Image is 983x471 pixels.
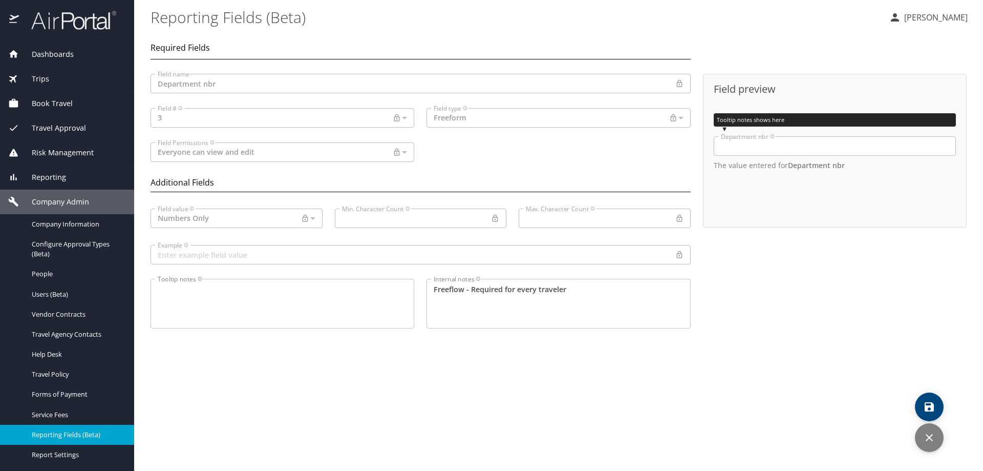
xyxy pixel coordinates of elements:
[405,207,410,211] svg: The minimum characters specified for the value
[151,209,297,228] div: Numbers Only
[19,122,86,134] span: Travel Approval
[32,370,122,379] span: Travel Policy
[714,160,956,171] p: The value entered for
[151,1,881,33] h1: Reporting Fields (Beta)
[151,245,671,264] input: Enter example field value
[19,98,73,109] span: Book Travel
[151,108,389,128] div: 3
[32,310,122,319] span: Vendor Contracts
[9,10,20,30] img: icon-airportal.png
[178,106,183,111] svg: The numbers assigned to the field name
[189,207,194,211] svg: Specify constraints for the input value
[20,10,116,30] img: airportal-logo.png
[32,330,122,339] span: Travel Agency Contacts
[32,410,122,420] span: Service Fees
[885,8,972,27] button: [PERSON_NAME]
[198,277,202,281] svg: The informative message or instructions that appear when a mouse hovers over the (i) icon
[714,81,956,97] p: Field preview
[19,49,74,60] span: Dashboards
[714,113,956,127] div: Tooltip notes shows here
[32,450,122,460] span: Report Settings
[434,284,683,323] textarea: Freeflow - Required for every traveler
[184,243,188,248] svg: Examples of what this field value could be to help the user (if Field value is ‘numerical’, then ...
[19,147,94,158] span: Risk Management
[32,269,122,279] span: People
[32,219,122,229] span: Company Information
[915,423,944,452] button: discard
[32,430,122,440] span: Reporting Fields (Beta)
[151,74,671,93] input: Select or create field name
[901,11,968,24] p: [PERSON_NAME]
[32,390,122,399] span: Forms of Payment
[151,142,389,162] div: Everyone can view and edit
[19,172,66,183] span: Reporting
[476,277,481,281] svg: Any background information for the specified field and its values.
[463,106,467,111] svg: Dropdown list: Series of values in words or numerical format (i.e. list of countries). Freeform: ...
[32,290,122,299] span: Users (Beta)
[32,350,122,359] span: Help Desk
[788,160,845,170] b: Department nbr
[19,196,89,208] span: Company Admin
[590,207,595,211] svg: The maximum characters specified for the value
[426,108,665,128] div: Freeform
[915,393,944,421] button: save
[32,239,122,259] span: Configure Approval Types (Beta)
[210,140,215,145] svg: Define which users can view and/or edit
[721,126,956,132] div: ▼
[19,73,49,85] span: Trips
[342,206,410,212] div: Min. Character Count
[721,133,775,139] div: Department nbr
[151,44,210,52] h2: Required Fields
[151,178,214,187] h2: Additional Fields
